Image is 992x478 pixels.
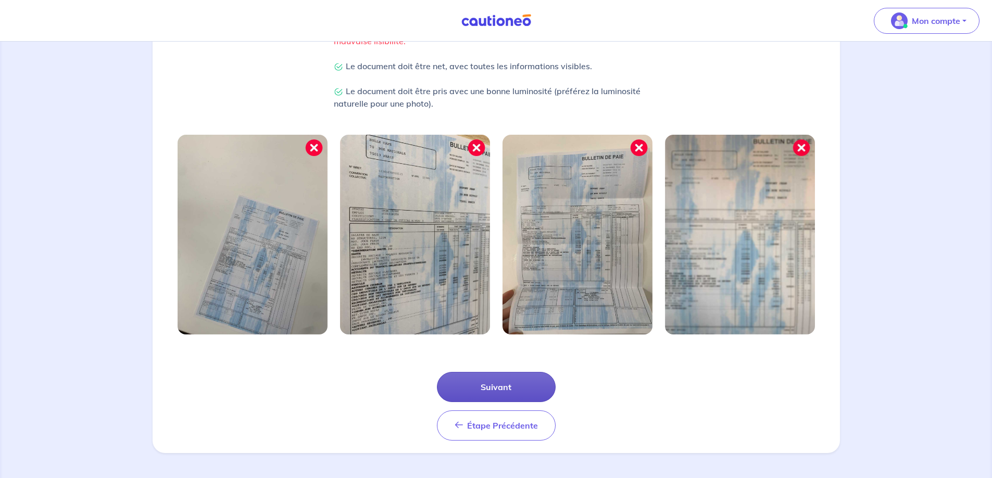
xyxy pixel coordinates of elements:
[665,135,815,334] img: Image mal cadrée 4
[437,372,556,402] button: Suivant
[334,87,343,97] img: Check
[891,12,908,29] img: illu_account_valid_menu.svg
[334,62,343,72] img: Check
[340,135,490,334] img: Image mal cadrée 2
[334,60,659,110] p: Le document doit être net, avec toutes les informations visibles. Le document doit être pris avec...
[503,135,652,334] img: Image mal cadrée 3
[874,8,980,34] button: illu_account_valid_menu.svgMon compte
[437,410,556,441] button: Étape Précédente
[912,15,960,27] p: Mon compte
[178,135,328,334] img: Image mal cadrée 1
[467,420,538,431] span: Étape Précédente
[457,14,535,27] img: Cautioneo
